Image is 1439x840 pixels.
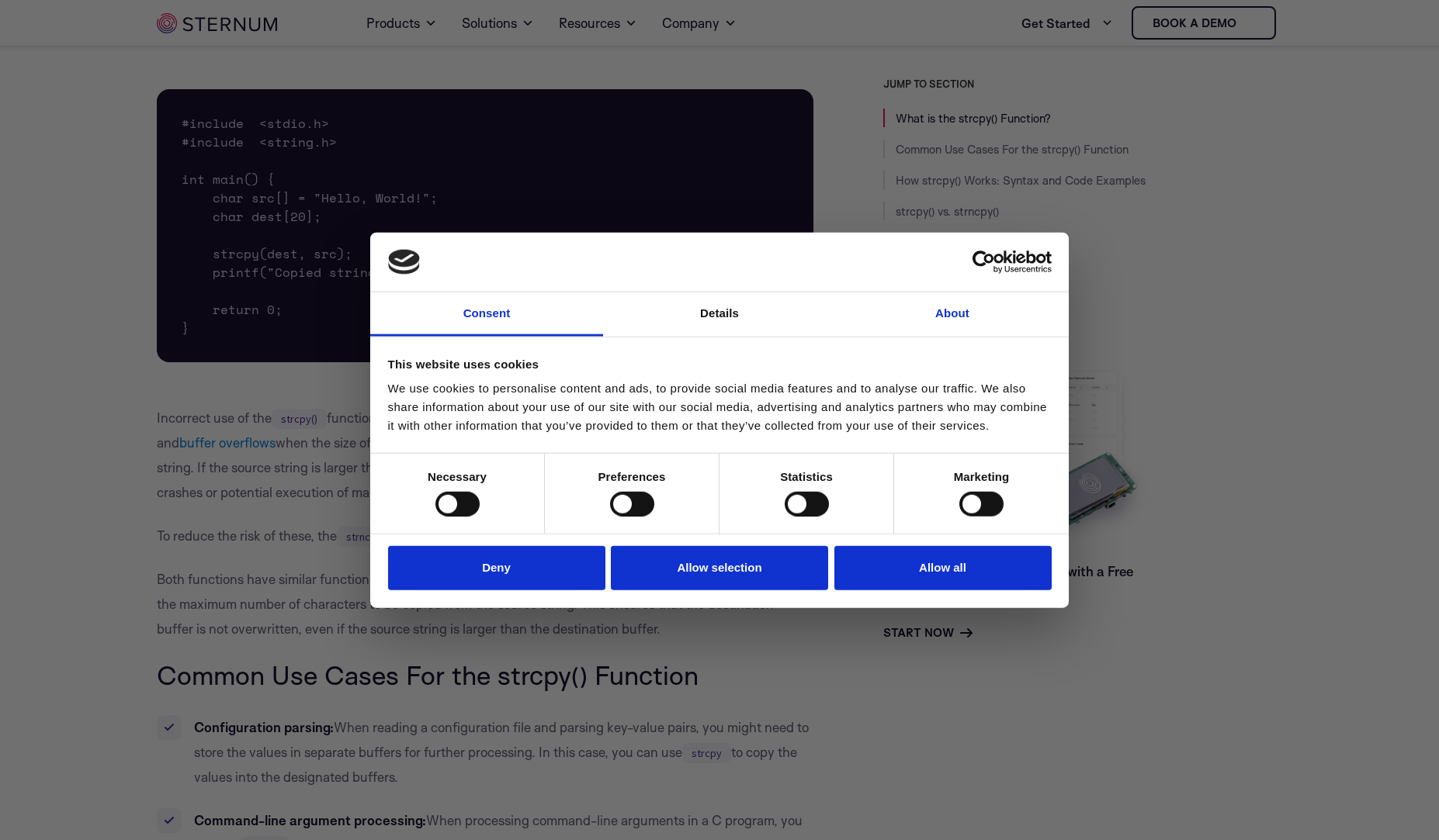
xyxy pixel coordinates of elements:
strong: Preferences [598,470,666,483]
a: About [836,292,1069,337]
img: logo [388,250,421,275]
strong: Statistics [780,470,833,483]
strong: Marketing [954,470,1010,483]
a: Usercentrics Cookiebot - opens in a new window [916,251,1052,274]
strong: Necessary [428,470,487,483]
a: Details [603,292,836,337]
a: Consent [370,292,603,337]
div: We use cookies to personalise content and ads, to provide social media features and to analyse ou... [388,379,1052,435]
button: Allow selection [611,546,828,590]
button: Deny [388,546,605,590]
iframe: Popup CTA [415,214,1024,626]
button: Allow all [834,546,1052,590]
div: This website uses cookies [388,355,1052,374]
